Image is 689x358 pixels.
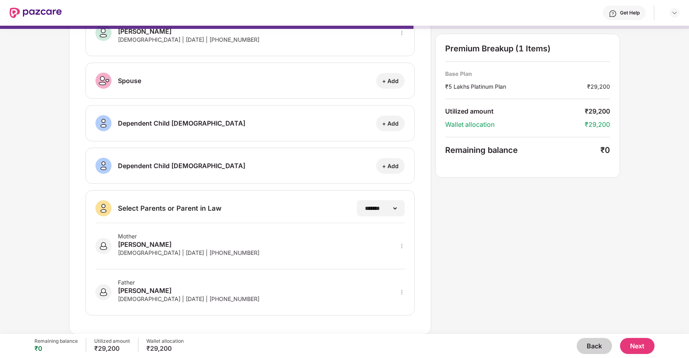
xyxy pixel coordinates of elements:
[382,162,399,170] div: + Add
[94,338,130,344] div: Utilized amount
[399,30,405,36] span: more
[118,76,141,85] div: Spouse
[95,158,111,174] img: svg+xml;base64,PHN2ZyB3aWR0aD0iNDAiIGhlaWdodD0iNDAiIHZpZXdCb3g9IjAgMCA0MCA0MCIgZmlsbD0ibm9uZSIgeG...
[600,145,610,155] div: ₹0
[609,10,617,18] img: svg+xml;base64,PHN2ZyBpZD0iSGVscC0zMngzMiIgeG1sbnM9Imh0dHA6Ly93d3cudzMub3JnLzIwMDAvc3ZnIiB3aWR0aD...
[399,289,405,295] span: more
[10,8,62,18] img: New Pazcare Logo
[118,161,245,171] div: Dependent Child [DEMOGRAPHIC_DATA]
[95,238,111,254] img: svg+xml;base64,PHN2ZyB3aWR0aD0iNDAiIGhlaWdodD0iNDAiIHZpZXdCb3g9IjAgMCA0MCA0MCIgZmlsbD0ibm9uZSIgeG...
[118,240,259,249] div: [PERSON_NAME]
[118,118,245,128] div: Dependent Child [DEMOGRAPHIC_DATA]
[445,70,610,77] div: Base Plan
[118,26,259,36] div: [PERSON_NAME]
[118,295,259,302] div: [DEMOGRAPHIC_DATA] | [DATE] | [PHONE_NUMBER]
[585,107,610,116] div: ₹29,200
[445,120,585,129] div: Wallet allocation
[95,25,111,41] img: svg+xml;base64,PHN2ZyB3aWR0aD0iNDAiIGhlaWdodD0iNDAiIHZpZXdCb3g9IjAgMCA0MCA0MCIgZmlsbD0ibm9uZSIgeG...
[95,73,111,89] img: svg+xml;base64,PHN2ZyB3aWR0aD0iNDAiIGhlaWdodD0iNDAiIHZpZXdCb3g9IjAgMCA0MCA0MCIgZmlsbD0ibm9uZSIgeG...
[671,10,678,16] img: svg+xml;base64,PHN2ZyBpZD0iRHJvcGRvd24tMzJ4MzIiIHhtbG5zPSJodHRwOi8vd3d3LnczLm9yZy8yMDAwL3N2ZyIgd2...
[382,120,399,127] div: + Add
[587,82,610,91] div: ₹29,200
[585,120,610,129] div: ₹29,200
[34,344,78,352] div: ₹0
[445,107,585,116] div: Utilized amount
[118,279,259,286] div: Father
[94,344,130,352] div: ₹29,200
[95,284,111,300] img: svg+xml;base64,PHN2ZyB3aWR0aD0iNDAiIGhlaWdodD0iNDAiIHZpZXdCb3g9IjAgMCA0MCA0MCIgZmlsbD0ibm9uZSIgeG...
[95,200,111,216] img: svg+xml;base64,PHN2ZyB3aWR0aD0iNDAiIGhlaWdodD0iNDAiIHZpZXdCb3g9IjAgMCA0MCA0MCIgZmlsbD0ibm9uZSIgeG...
[118,36,259,43] div: [DEMOGRAPHIC_DATA] | [DATE] | [PHONE_NUMBER]
[445,145,600,155] div: Remaining balance
[34,338,78,344] div: Remaining balance
[620,338,655,354] button: Next
[118,204,221,213] div: Select Parents or Parent in Law
[95,115,111,131] img: svg+xml;base64,PHN2ZyB3aWR0aD0iNDAiIGhlaWdodD0iNDAiIHZpZXdCb3g9IjAgMCA0MCA0MCIgZmlsbD0ibm9uZSIgeG...
[382,77,399,85] div: + Add
[118,249,259,256] div: [DEMOGRAPHIC_DATA] | [DATE] | [PHONE_NUMBER]
[118,286,259,295] div: [PERSON_NAME]
[445,44,610,53] div: Premium Breakup (1 Items)
[577,338,612,354] button: Back
[445,82,587,91] div: ₹5 Lakhs Platinum Plan
[146,338,184,344] div: Wallet allocation
[118,233,259,240] div: Mother
[146,344,184,352] div: ₹29,200
[620,10,640,16] div: Get Help
[399,243,405,249] span: more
